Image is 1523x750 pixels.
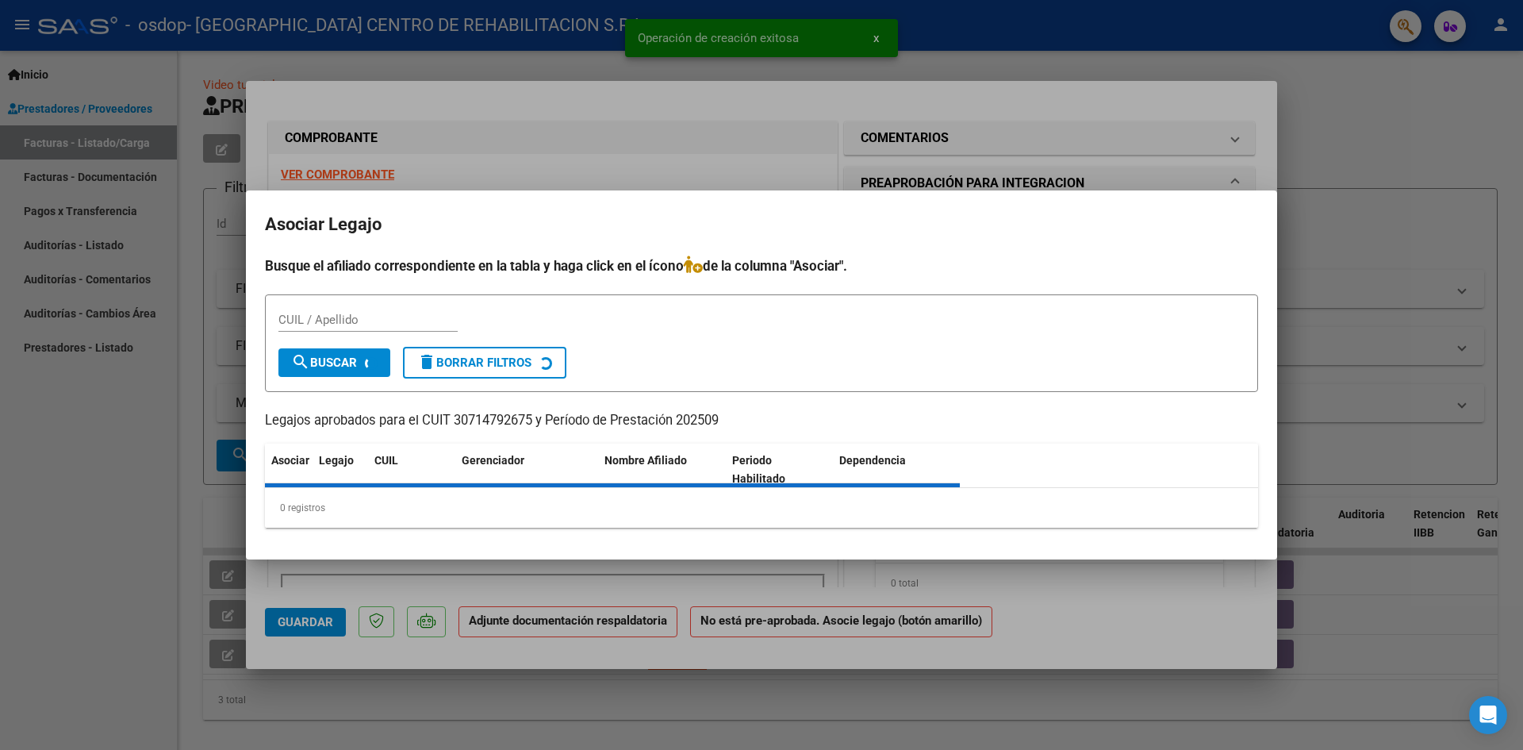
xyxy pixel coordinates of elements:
datatable-header-cell: Legajo [313,444,368,496]
span: Buscar [291,356,357,370]
h4: Busque el afiliado correspondiente en la tabla y haga click en el ícono de la columna "Asociar". [265,256,1258,276]
datatable-header-cell: Asociar [265,444,313,496]
p: Legajos aprobados para el CUIT 30714792675 y Período de Prestación 202509 [265,411,1258,431]
mat-icon: delete [417,352,436,371]
span: Periodo Habilitado [732,454,785,485]
div: 0 registros [265,488,1258,528]
span: Borrar Filtros [417,356,531,370]
datatable-header-cell: Dependencia [833,444,961,496]
span: CUIL [374,454,398,467]
datatable-header-cell: Nombre Afiliado [598,444,726,496]
div: Open Intercom Messenger [1469,696,1507,734]
datatable-header-cell: Gerenciador [455,444,598,496]
h2: Asociar Legajo [265,210,1258,240]
span: Dependencia [839,454,906,467]
span: Nombre Afiliado [604,454,687,467]
span: Asociar [271,454,309,467]
datatable-header-cell: Periodo Habilitado [726,444,833,496]
button: Buscar [278,348,390,377]
span: Gerenciador [462,454,524,467]
mat-icon: search [291,352,310,371]
button: Borrar Filtros [403,347,566,379]
span: Legajo [319,454,354,467]
datatable-header-cell: CUIL [368,444,455,496]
